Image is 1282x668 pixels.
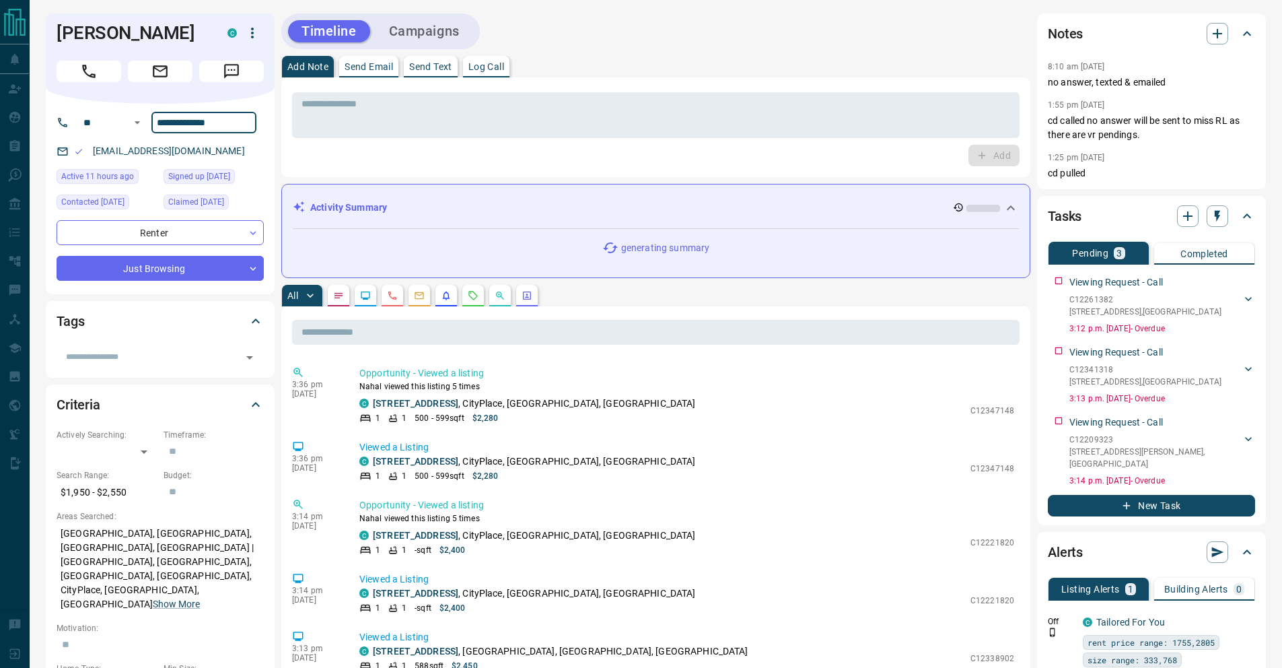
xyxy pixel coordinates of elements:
p: [GEOGRAPHIC_DATA], [GEOGRAPHIC_DATA], [GEOGRAPHIC_DATA], [GEOGRAPHIC_DATA] | [GEOGRAPHIC_DATA], [... [57,523,264,615]
p: 500 - 599 sqft [415,470,464,482]
div: Renter [57,220,264,245]
button: Show More [153,597,200,611]
span: Email [128,61,192,82]
p: [STREET_ADDRESS] , [GEOGRAPHIC_DATA] [1069,306,1221,318]
p: Activity Summary [310,201,387,215]
a: [STREET_ADDRESS] [373,456,458,467]
div: Alerts [1048,536,1255,568]
p: [DATE] [292,463,339,473]
p: , CityPlace, [GEOGRAPHIC_DATA], [GEOGRAPHIC_DATA] [373,529,696,543]
div: C12341318[STREET_ADDRESS],[GEOGRAPHIC_DATA] [1069,361,1255,391]
div: condos.ca [227,28,237,38]
p: [STREET_ADDRESS][PERSON_NAME] , [GEOGRAPHIC_DATA] [1069,446,1242,470]
div: condos.ca [359,589,369,598]
div: Tasks [1048,200,1255,232]
p: 3:14 p.m. [DATE] - Overdue [1069,475,1255,487]
p: 500 - 599 sqft [415,412,464,424]
p: Opportunity - Viewed a listing [359,498,1014,512]
p: Send Text [409,62,452,71]
svg: Push Notification Only [1048,628,1057,637]
p: 3:36 pm [292,454,339,463]
p: 3:36 pm [292,380,339,389]
p: Viewing Request - Call [1069,415,1163,430]
p: Pending [1072,248,1108,258]
p: 8:10 am [DATE] [1048,62,1105,71]
span: Call [57,61,121,82]
p: C12261382 [1069,294,1221,306]
span: Signed up [DATE] [168,170,230,183]
p: , [GEOGRAPHIC_DATA], [GEOGRAPHIC_DATA], [GEOGRAPHIC_DATA] [373,644,748,659]
p: Nahal viewed this listing 5 times [359,512,1014,525]
div: Just Browsing [57,256,264,281]
p: , CityPlace, [GEOGRAPHIC_DATA], [GEOGRAPHIC_DATA] [373,455,696,469]
p: [DATE] [292,389,339,399]
span: size range: 333,768 [1088,653,1177,667]
div: Notes [1048,18,1255,50]
div: C12261382[STREET_ADDRESS],[GEOGRAPHIC_DATA] [1069,291,1255,321]
p: C12347148 [970,463,1014,475]
button: Campaigns [376,20,473,42]
a: [STREET_ADDRESS] [373,646,458,657]
div: C12209323[STREET_ADDRESS][PERSON_NAME],[GEOGRAPHIC_DATA] [1069,431,1255,473]
span: Claimed [DATE] [168,195,224,209]
p: [DATE] [292,653,339,663]
svg: Notes [333,290,344,301]
h2: Criteria [57,394,100,415]
p: Viewing Request - Call [1069,345,1163,360]
div: condos.ca [359,646,369,656]
div: Mon Aug 18 2025 [57,169,157,188]
p: Viewed a Listing [359,440,1014,455]
p: Budget: [164,469,264,481]
div: Sat Aug 16 2025 [164,195,264,213]
p: - sqft [415,602,431,614]
p: Completed [1180,249,1228,259]
h2: Alerts [1048,541,1083,563]
p: 1 [402,470,406,482]
h1: [PERSON_NAME] [57,22,207,44]
span: Active 11 hours ago [61,170,134,183]
p: Off [1048,615,1075,628]
p: Viewed a Listing [359,630,1014,644]
svg: Calls [387,290,398,301]
p: Motivation: [57,622,264,634]
div: condos.ca [359,457,369,466]
svg: Requests [468,290,478,301]
p: $1,950 - $2,550 [57,481,157,504]
a: [STREET_ADDRESS] [373,398,458,409]
p: Building Alerts [1164,584,1228,594]
span: Contacted [DATE] [61,195,124,209]
p: 3:12 p.m. [DATE] - Overdue [1069,323,1255,335]
p: C12221820 [970,595,1014,607]
p: 3:13 pm [292,644,339,653]
p: 1 [1128,584,1133,594]
div: condos.ca [1083,617,1092,627]
p: 1 [402,602,406,614]
p: Search Range: [57,469,157,481]
p: C12341318 [1069,364,1221,376]
p: Opportunity - Viewed a listing [359,366,1014,380]
svg: Agent Actions [522,290,532,301]
p: Nahal viewed this listing 5 times [359,380,1014,393]
p: Timeframe: [164,429,264,441]
p: C12209323 [1069,434,1242,446]
p: Areas Searched: [57,510,264,523]
button: Timeline [288,20,370,42]
p: cd pulled [1048,166,1255,180]
p: Viewed a Listing [359,572,1014,587]
p: 1:55 pm [DATE] [1048,100,1105,110]
svg: Email Valid [74,147,83,156]
div: condos.ca [359,531,369,540]
p: no answer, texted & emailed [1048,75,1255,90]
div: Tags [57,305,264,337]
p: , CityPlace, [GEOGRAPHIC_DATA], [GEOGRAPHIC_DATA] [373,587,696,601]
p: All [287,291,298,300]
svg: Lead Browsing Activity [360,290,371,301]
span: rent price range: 1755,2805 [1088,636,1215,649]
svg: Opportunities [495,290,505,301]
svg: Listing Alerts [441,290,452,301]
p: Send Email [345,62,393,71]
p: $2,280 [472,470,499,482]
div: Thu Aug 14 2025 [164,169,264,188]
p: 1 [376,470,380,482]
button: Open [129,114,145,131]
